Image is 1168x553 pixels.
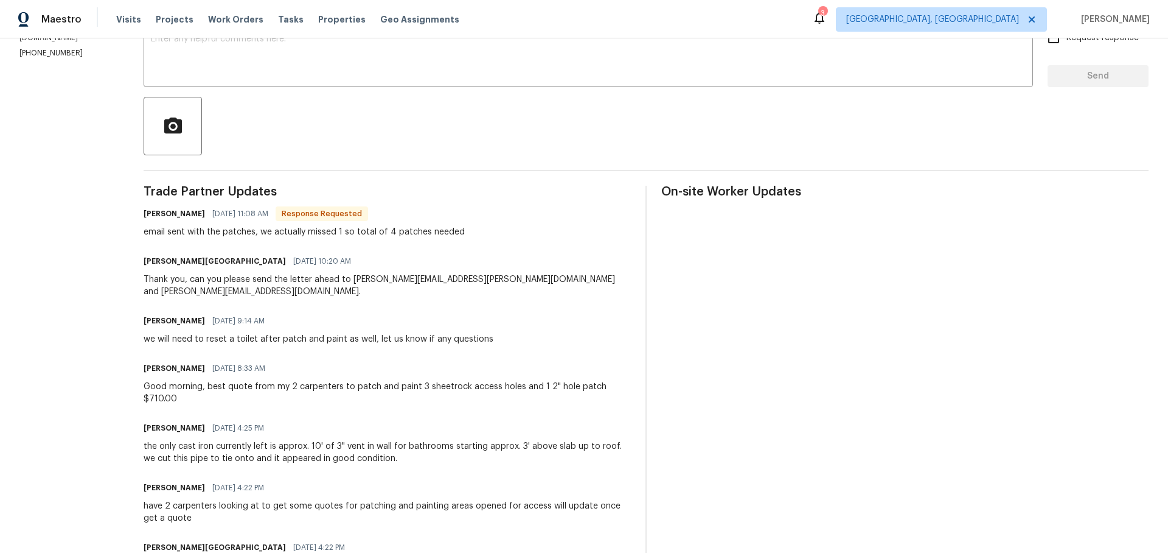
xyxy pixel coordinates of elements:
[380,13,459,26] span: Geo Assignments
[212,482,264,494] span: [DATE] 4:22 PM
[144,362,205,375] h6: [PERSON_NAME]
[144,482,205,494] h6: [PERSON_NAME]
[278,15,304,24] span: Tasks
[41,13,82,26] span: Maestro
[144,186,631,198] span: Trade Partner Updates
[144,422,205,434] h6: [PERSON_NAME]
[277,208,367,220] span: Response Requested
[144,255,286,267] h6: [PERSON_NAME][GEOGRAPHIC_DATA]
[19,48,114,58] p: [PHONE_NUMBER]
[144,333,493,345] div: we will need to reset a toilet after patch and paint as well, let us know if any questions
[661,186,1149,198] span: On-site Worker Updates
[144,208,205,220] h6: [PERSON_NAME]
[318,13,366,26] span: Properties
[818,7,827,19] div: 3
[144,500,631,524] div: have 2 carpenters looking at to get some quotes for patching and painting areas opened for access...
[212,315,265,327] span: [DATE] 9:14 AM
[293,255,351,267] span: [DATE] 10:20 AM
[144,315,205,327] h6: [PERSON_NAME]
[212,422,264,434] span: [DATE] 4:25 PM
[212,208,268,220] span: [DATE] 11:08 AM
[144,440,631,465] div: the only cast iron currently left is approx. 10' of 3" vent in wall for bathrooms starting approx...
[144,273,631,298] div: Thank you, can you please send the letter ahead to [PERSON_NAME][EMAIL_ADDRESS][PERSON_NAME][DOMA...
[208,13,263,26] span: Work Orders
[116,13,141,26] span: Visits
[846,13,1019,26] span: [GEOGRAPHIC_DATA], [GEOGRAPHIC_DATA]
[212,362,265,375] span: [DATE] 8:33 AM
[144,381,631,405] div: Good morning, best quote from my 2 carpenters to patch and paint 3 sheetrock access holes and 1 2...
[144,226,465,238] div: email sent with the patches, we actually missed 1 so total of 4 patches needed
[1076,13,1150,26] span: [PERSON_NAME]
[156,13,193,26] span: Projects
